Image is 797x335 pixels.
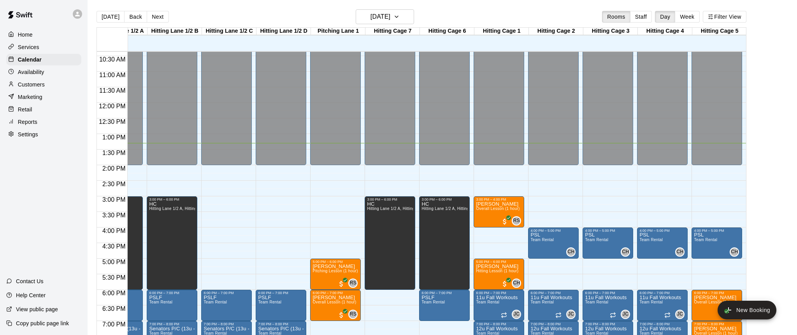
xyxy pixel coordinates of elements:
[256,290,306,321] div: 6:00 PM – 7:00 PM: PSLF
[6,29,81,41] a: Home
[18,68,44,76] p: Availability
[474,196,524,227] div: 3:00 PM – 4:00 PM: Henry Ellison
[97,56,128,63] span: 10:30 AM
[97,11,125,23] button: [DATE]
[678,247,685,257] span: Conner Hall
[18,43,39,51] p: Services
[312,300,356,304] span: Overall Lesson (1 hour)
[731,248,738,256] span: CH
[569,310,576,319] span: Jaiden Cioffi
[675,11,699,23] button: Week
[567,248,574,256] span: CH
[583,227,633,259] div: 4:00 PM – 5:00 PM: PSL
[568,310,574,318] span: JC
[16,277,44,285] p: Contact Us
[258,291,304,295] div: 6:00 PM – 7:00 PM
[515,279,521,288] span: Conner Hall
[18,130,38,138] p: Settings
[18,56,42,63] p: Calendar
[310,259,361,290] div: 5:00 PM – 6:00 PM: Jacob Rees
[528,227,579,259] div: 4:00 PM – 5:00 PM: PSL
[100,227,128,234] span: 4:00 PM
[530,238,554,242] span: Team Rental
[367,206,493,211] span: Hitting Lane 1/2 A, Hitting Lane 1/2 B, Hitting Cage 6, Hitting Cage 7
[258,322,304,326] div: 7:00 PM – 8:00 PM
[513,217,520,225] span: RS
[204,322,249,326] div: 7:00 PM – 8:00 PM
[6,79,81,90] div: Customers
[585,300,608,304] span: Team Rental
[694,238,717,242] span: Team Rental
[351,279,358,288] span: Ryan Schubert
[204,300,227,304] span: Team Rental
[348,279,358,288] div: Ryan Schubert
[694,291,740,295] div: 6:00 PM – 7:00 PM
[675,310,685,319] div: Jaiden Cioffi
[566,247,576,257] div: Conner Hall
[351,310,358,319] span: Ryan Schubert
[100,181,128,187] span: 2:30 PM
[6,129,81,140] a: Settings
[97,87,128,94] span: 11:30 AM
[419,290,470,321] div: 6:00 PM – 7:00 PM: PSLF
[337,280,345,288] span: All customers have paid
[476,322,522,326] div: 7:00 PM – 8:00 PM
[583,290,633,321] div: 6:00 PM – 7:00 PM: 11u Fall Workouts
[97,118,127,125] span: 12:30 PM
[703,11,746,23] button: Filter View
[474,28,529,35] div: Hitting Cage 1
[585,291,631,295] div: 6:00 PM – 7:00 PM
[566,310,576,319] div: Jaiden Cioffi
[16,319,69,327] p: Copy public page link
[622,248,629,256] span: CH
[149,197,195,201] div: 3:00 PM – 6:00 PM
[204,291,249,295] div: 6:00 PM – 7:00 PM
[6,54,81,65] div: Calendar
[476,269,518,273] span: Hitting Lesson (1 hour)
[312,291,358,295] div: 6:00 PM – 7:00 PM
[678,310,685,319] span: Jaiden Cioffi
[515,216,521,226] span: Ryan Schubert
[655,11,675,23] button: Day
[512,279,521,288] div: Conner Hall
[350,310,356,318] span: RS
[585,238,608,242] span: Team Rental
[149,206,276,211] span: Hitting Lane 1/2 A, Hitting Lane 1/2 B, Hitting Cage 6, Hitting Cage 7
[18,31,33,39] p: Home
[356,9,414,24] button: [DATE]
[100,290,128,296] span: 6:00 PM
[677,310,683,318] span: JC
[258,300,281,304] span: Team Rental
[149,322,195,326] div: 7:00 PM – 8:00 PM
[476,300,499,304] span: Team Rental
[530,322,576,326] div: 7:00 PM – 8:00 PM
[476,197,522,201] div: 3:00 PM – 4:00 PM
[100,150,128,156] span: 1:30 PM
[637,290,688,321] div: 6:00 PM – 7:00 PM: 11u Fall Workouts
[530,291,576,295] div: 6:00 PM – 7:00 PM
[639,238,663,242] span: Team Rental
[6,116,81,128] a: Reports
[421,291,467,295] div: 6:00 PM – 7:00 PM
[350,279,356,287] span: RS
[512,310,521,319] div: Jaiden Cioffi
[124,11,147,23] button: Back
[621,247,630,257] div: Conner Hall
[201,290,252,321] div: 6:00 PM – 7:00 PM: PSLF
[421,206,548,211] span: Hitting Lane 1/2 A, Hitting Lane 1/2 B, Hitting Cage 6, Hitting Cage 7
[583,28,638,35] div: Hitting Cage 3
[555,312,562,318] span: Recurring event
[420,28,474,35] div: Hitting Cage 6
[528,290,579,321] div: 6:00 PM – 7:00 PM: 11u Fall Workouts
[692,227,742,259] div: 4:00 PM – 5:00 PM: PSL
[16,305,58,313] p: View public page
[147,290,197,321] div: 6:00 PM – 7:00 PM: PSLF
[18,81,45,88] p: Customers
[100,165,128,172] span: 2:00 PM
[421,300,445,304] span: Team Rental
[310,290,361,321] div: 6:00 PM – 7:00 PM: Harrison Boatman
[6,91,81,103] a: Marketing
[100,243,128,250] span: 4:30 PM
